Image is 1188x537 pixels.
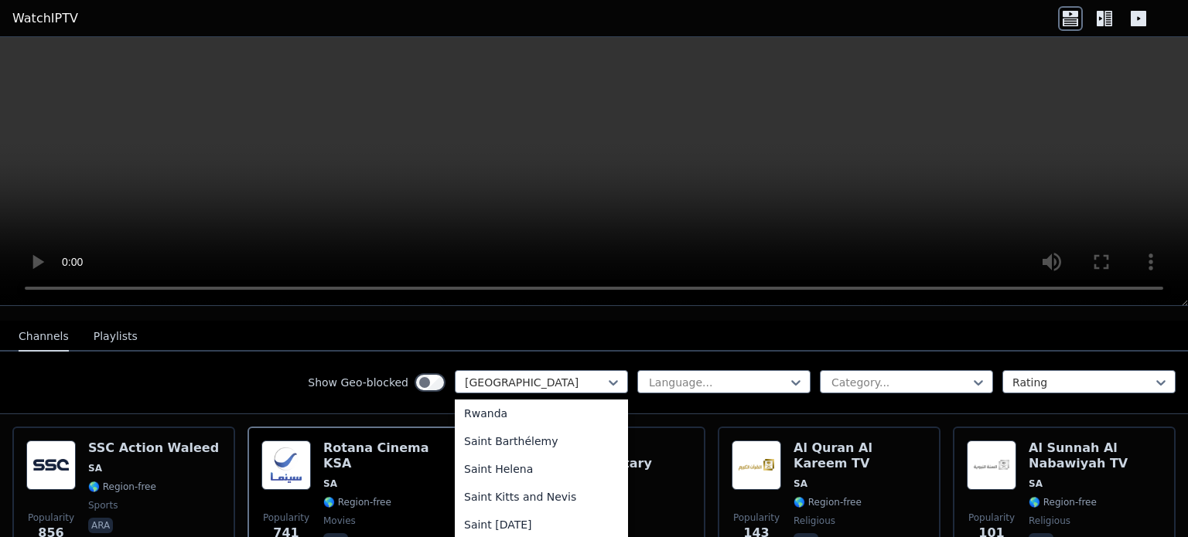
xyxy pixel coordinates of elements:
div: Saint Kitts and Nevis [455,483,628,511]
h6: Al Quran Al Kareem TV [794,440,927,471]
span: 🌎 Region-free [323,496,391,508]
span: 🌎 Region-free [794,496,862,508]
span: 🌎 Region-free [1029,496,1097,508]
span: SA [1029,478,1043,490]
img: Al Sunnah Al Nabawiyah TV [967,440,1016,490]
div: Saint Barthélemy [455,427,628,455]
span: SA [88,462,102,474]
span: religious [794,515,835,527]
span: SA [794,478,807,490]
p: ara [88,518,113,533]
label: Show Geo-blocked [308,375,408,390]
img: Al Quran Al Kareem TV [732,440,781,490]
span: Popularity [968,512,1015,524]
span: SA [323,478,337,490]
h6: Al Sunnah Al Nabawiyah TV [1029,440,1162,471]
img: SSC Action Waleed [26,440,76,490]
span: religious [1029,515,1070,527]
img: Rotana Cinema KSA [261,440,311,490]
span: sports [88,499,118,512]
span: Popularity [28,512,74,524]
div: Rwanda [455,399,628,427]
a: WatchIPTV [12,9,78,28]
h6: SSC Action Waleed [88,440,219,456]
span: 🌎 Region-free [88,481,156,493]
h6: Rotana Cinema KSA [323,440,456,471]
span: Popularity [733,512,780,524]
button: Channels [19,322,69,352]
span: Popularity [263,512,309,524]
span: movies [323,515,356,527]
button: Playlists [94,322,138,352]
div: Saint Helena [455,455,628,483]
